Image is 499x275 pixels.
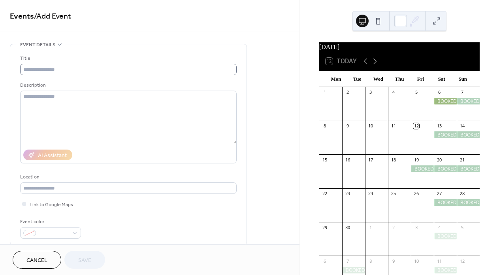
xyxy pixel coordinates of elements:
div: 25 [390,191,396,197]
div: Description [20,81,235,89]
div: 20 [436,157,442,163]
div: 6 [322,258,328,264]
div: Sat [431,71,452,87]
div: 7 [459,89,465,95]
div: Location [20,173,235,181]
div: Event color [20,218,79,226]
div: BOOKED [434,131,457,138]
span: Cancel [26,256,47,265]
div: Sun [452,71,473,87]
div: BOOKED [434,267,457,273]
div: 8 [322,123,328,129]
div: [DATE] [319,42,480,52]
div: 9 [345,123,350,129]
div: BOOKED [434,98,457,104]
div: 11 [436,258,442,264]
div: BOOKED [434,199,457,206]
div: BOOKED [434,165,457,172]
div: 12 [413,123,419,129]
div: 29 [322,224,328,230]
div: 3 [367,89,373,95]
div: 7 [345,258,350,264]
div: 15 [322,157,328,163]
div: 28 [459,191,465,197]
button: Cancel [13,251,61,269]
div: Title [20,54,235,63]
div: 16 [345,157,350,163]
div: 4 [390,89,396,95]
div: BOOKED [457,131,480,138]
div: 10 [367,123,373,129]
div: 18 [390,157,396,163]
div: BOOKED [457,165,480,172]
div: Fri [410,71,431,87]
div: 14 [459,123,465,129]
div: 2 [345,89,350,95]
div: BOOKED [342,267,365,273]
div: 1 [322,89,328,95]
div: 4 [436,224,442,230]
div: 10 [413,258,419,264]
div: Thu [389,71,410,87]
div: Tue [346,71,367,87]
div: 5 [459,224,465,230]
div: BOOKED [434,233,457,239]
div: Mon [326,71,346,87]
div: 30 [345,224,350,230]
div: 8 [367,258,373,264]
div: 6 [436,89,442,95]
div: BOOKED [411,165,434,172]
div: 2 [390,224,396,230]
span: Event details [20,41,55,49]
div: 26 [413,191,419,197]
a: Events [10,9,34,24]
div: 3 [413,224,419,230]
div: BOOKED [457,98,480,104]
div: 11 [390,123,396,129]
span: Link to Google Maps [30,201,73,209]
div: BOOKED [457,199,480,206]
div: 9 [390,258,396,264]
div: 22 [322,191,328,197]
div: Wed [368,71,389,87]
div: 23 [345,191,350,197]
div: 27 [436,191,442,197]
div: 12 [459,258,465,264]
div: 19 [413,157,419,163]
div: 1 [367,224,373,230]
div: 5 [413,89,419,95]
div: 13 [436,123,442,129]
span: / Add Event [34,9,71,24]
div: 21 [459,157,465,163]
div: 24 [367,191,373,197]
div: 17 [367,157,373,163]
